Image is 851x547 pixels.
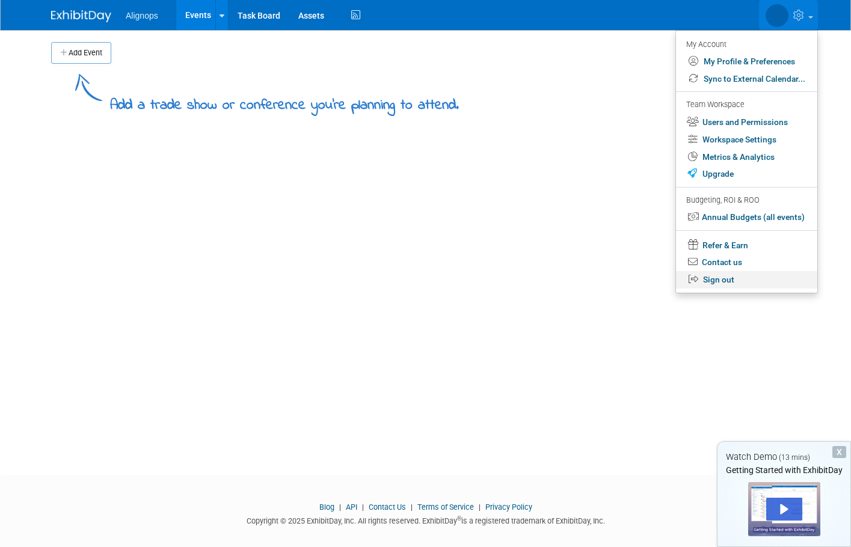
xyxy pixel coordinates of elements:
[51,42,111,64] button: Add Event
[766,498,802,521] div: Play
[676,165,817,183] a: Upgrade
[336,503,344,512] span: |
[51,10,111,22] img: ExhibitDay
[676,114,817,131] a: Users and Permissions
[359,503,367,512] span: |
[417,503,474,512] a: Terms of Service
[676,70,817,88] a: Sync to External Calendar...
[779,453,810,462] span: (13 mins)
[676,236,817,254] a: Refer & Earn
[319,503,334,512] a: Blog
[676,148,817,166] a: Metrics & Analytics
[686,37,805,51] div: My Account
[457,515,461,522] sup: ®
[832,446,846,458] div: Dismiss
[346,503,357,512] a: API
[676,254,817,271] a: Contact us
[126,11,158,20] span: Alignops
[676,53,817,70] a: My Profile & Preferences
[686,194,805,207] div: Budgeting, ROI & ROO
[676,131,817,148] a: Workspace Settings
[408,503,416,512] span: |
[676,209,817,226] a: Annual Budgets (all events)
[766,4,788,27] img: Tucker Farmer
[110,87,459,116] div: Add a trade show or conference you're planning to attend.
[717,464,850,476] div: Getting Started with ExhibitDay
[485,503,532,512] a: Privacy Policy
[717,451,850,463] div: Watch Demo
[686,99,805,112] div: Team Workspace
[369,503,406,512] a: Contact Us
[476,503,484,512] span: |
[676,271,817,289] a: Sign out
